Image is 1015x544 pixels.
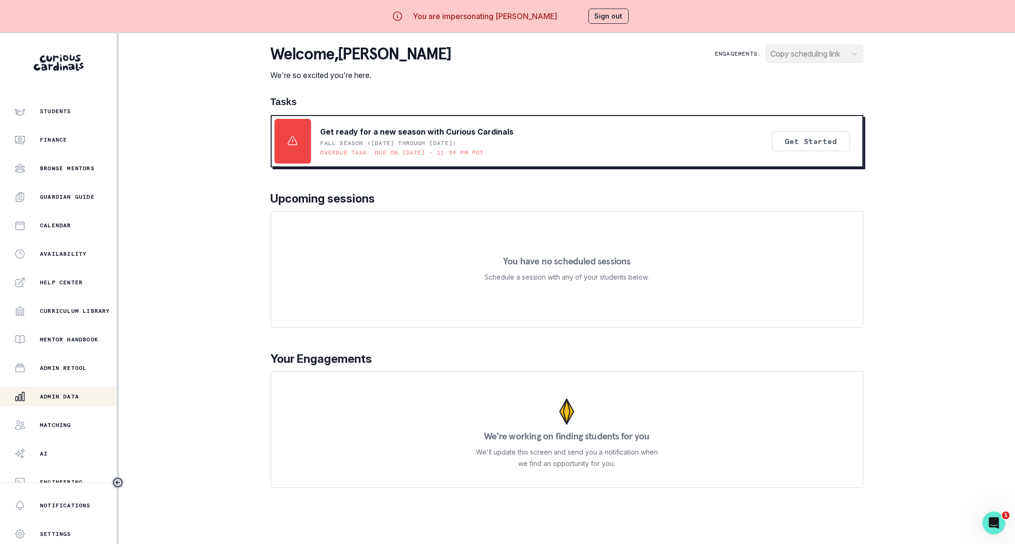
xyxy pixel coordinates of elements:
[1002,512,1010,519] span: 1
[34,55,84,71] img: Curious Cardinals Logo
[503,256,631,266] p: You have no scheduled sessions
[40,250,86,258] p: Availability
[40,450,47,457] p: AI
[271,96,863,107] h1: Tasks
[40,336,98,343] p: Mentor Handbook
[40,421,71,429] p: Matching
[40,364,86,372] p: Admin Retool
[321,126,514,137] p: Get ready for a new season with Curious Cardinals
[413,10,557,22] p: You are impersonating [PERSON_NAME]
[40,530,71,538] p: Settings
[772,131,850,151] button: Get Started
[321,139,457,147] p: Fall Season ([DATE] through [DATE])
[40,193,95,201] p: Guardian Guide
[271,350,863,368] p: Your Engagements
[40,107,71,115] p: Students
[40,222,71,229] p: Calendar
[588,9,629,24] button: Sign out
[40,502,91,509] p: Notifications
[484,431,649,441] p: We're working on finding students for you
[40,478,83,486] p: Engineering
[485,272,649,283] p: Schedule a session with any of your students below.
[112,476,124,489] button: Toggle sidebar
[476,447,658,469] p: We'll update this screen and send you a notification when we find an opportunity for you.
[40,307,110,315] p: Curriculum Library
[271,45,451,64] p: Welcome , [PERSON_NAME]
[321,149,484,156] p: Overdue task: Due on [DATE] • 11:59 PM PDT
[40,136,67,144] p: Finance
[40,279,83,286] p: Help Center
[271,190,863,207] p: Upcoming sessions
[40,393,79,400] p: Admin Data
[40,165,95,172] p: Browse Mentors
[715,50,761,58] p: Engagements:
[983,512,1006,534] iframe: Intercom live chat
[271,69,451,81] p: We're so excited you're here.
